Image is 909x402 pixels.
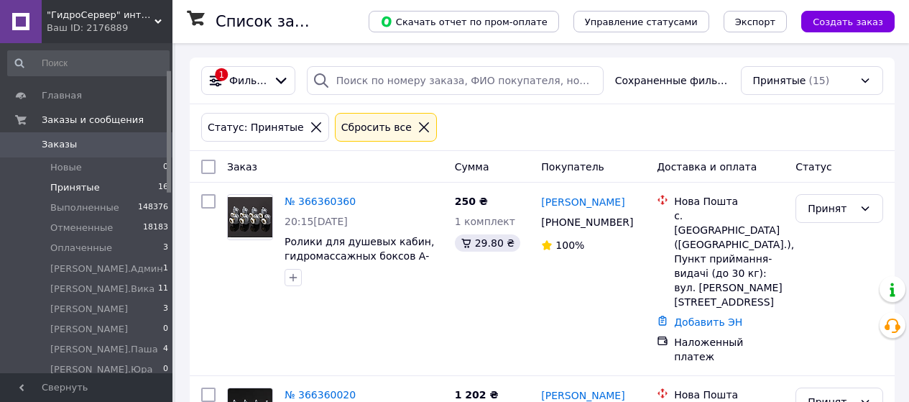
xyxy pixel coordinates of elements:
div: 29.80 ₴ [455,234,520,252]
span: 1 комплект [455,216,515,227]
div: Сбросить все [338,119,415,135]
span: Выполненные [50,201,119,214]
span: 100% [555,239,584,251]
span: [PERSON_NAME].Юра [50,363,152,376]
span: Создать заказ [813,17,883,27]
span: 4 [163,343,168,356]
span: 3 [163,242,168,255]
span: 11 [158,283,168,296]
span: 20:15[DATE] [285,216,348,227]
span: 0 [163,363,168,376]
span: Новые [50,161,82,174]
a: Создать заказ [787,15,895,27]
a: Добавить ЭН [674,316,742,328]
div: Принят [808,201,854,216]
span: Фильтры [229,73,267,88]
span: [PERSON_NAME].Админ [50,262,163,275]
div: Наложенный платеж [674,335,784,364]
span: [PERSON_NAME] [50,323,128,336]
a: Фото товару [227,194,273,240]
span: Заказы и сообщения [42,114,144,127]
span: [PERSON_NAME].Вика [50,283,154,296]
span: Скачать отчет по пром-оплате [380,15,548,28]
button: Скачать отчет по пром-оплате [369,11,559,32]
span: Управление статусами [585,17,698,27]
button: Экспорт [724,11,787,32]
span: Покупатель [541,161,604,173]
span: Доставка и оплата [657,161,757,173]
span: [PERSON_NAME] [50,303,128,316]
span: 1 202 ₴ [455,389,499,401]
span: [PHONE_NUMBER] [541,216,633,228]
a: № 366360360 [285,196,356,207]
h1: Список заказов [216,13,339,30]
span: Заказы [42,138,77,151]
span: Экспорт [735,17,775,27]
img: Фото товару [228,197,272,237]
input: Поиск [7,50,170,76]
span: Принятые [753,73,806,88]
input: Поиск по номеру заказа, ФИО покупателя, номеру телефона, Email, номеру накладной [307,66,604,95]
span: Заказ [227,161,257,173]
span: 18183 [143,221,168,234]
span: Статус [795,161,832,173]
span: [PERSON_NAME].Паша [50,343,158,356]
div: Нова Пошта [674,194,784,209]
span: 1 [163,262,168,275]
div: с. [GEOGRAPHIC_DATA] ([GEOGRAPHIC_DATA].), Пункт приймання-видачі (до 30 кг): вул. [PERSON_NAME][... [674,209,784,309]
span: Главная [42,89,82,102]
span: Оплаченные [50,242,112,255]
div: Статус: Принятые [205,119,307,135]
span: Сохраненные фильтры: [615,73,729,88]
span: 148376 [138,201,168,214]
span: "ГидроСервер" интернет-магазин сантехники. [47,9,154,22]
span: Сумма [455,161,489,173]
span: 3 [163,303,168,316]
span: 0 [163,323,168,336]
span: Принятые [50,181,100,194]
div: Нова Пошта [674,388,784,402]
span: 250 ₴ [455,196,488,207]
button: Создать заказ [801,11,895,32]
button: Управление статусами [573,11,709,32]
a: № 366360020 [285,389,356,401]
a: [PERSON_NAME] [541,195,624,209]
span: 16 [158,181,168,194]
span: 0 [163,161,168,174]
div: Ваш ID: 2176889 [47,22,172,35]
a: Ролики для душевых кабин, гидромассажных боксов A-43A+B комплект 8шт. [285,236,434,276]
span: Отмененные [50,221,113,234]
span: (15) [808,75,829,86]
